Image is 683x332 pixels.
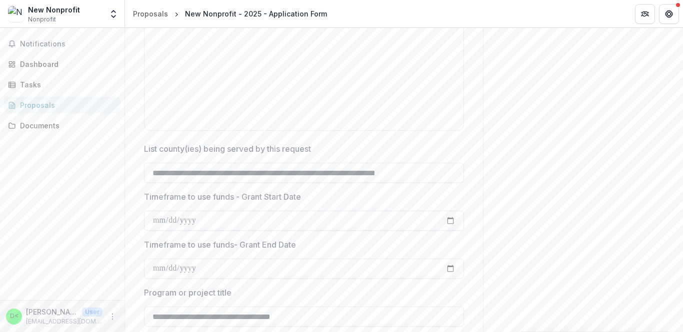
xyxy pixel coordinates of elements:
div: New Nonprofit [28,4,80,15]
a: Documents [4,117,120,134]
div: Diane Wells <fcm@seeinglivestransformed.com> [10,313,18,320]
a: Proposals [129,6,172,21]
img: New Nonprofit [8,6,24,22]
nav: breadcrumb [129,6,331,21]
button: Partners [635,4,655,24]
a: Proposals [4,97,120,113]
div: Documents [20,120,112,131]
a: Dashboard [4,56,120,72]
div: Dashboard [20,59,112,69]
p: Timeframe to use funds- Grant End Date [144,239,296,251]
span: Notifications [20,40,116,48]
div: New Nonprofit - 2025 - Application Form [185,8,327,19]
a: Tasks [4,76,120,93]
p: List county(ies) being served by this request [144,143,311,155]
div: Proposals [133,8,168,19]
button: Open entity switcher [106,4,120,24]
p: Program or project title [144,287,231,299]
button: More [106,311,118,323]
button: Get Help [659,4,679,24]
div: Proposals [20,100,112,110]
p: Timeframe to use funds - Grant Start Date [144,191,301,203]
div: Tasks [20,79,112,90]
p: [PERSON_NAME] <[EMAIL_ADDRESS][DOMAIN_NAME]> [26,307,78,317]
p: User [82,308,102,317]
button: Notifications [4,36,120,52]
span: Nonprofit [28,15,56,24]
p: [EMAIL_ADDRESS][DOMAIN_NAME] [26,317,102,326]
